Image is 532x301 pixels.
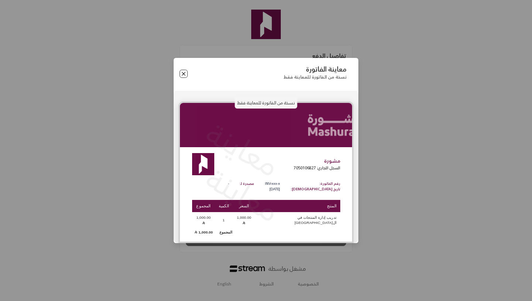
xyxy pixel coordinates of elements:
[283,65,347,73] p: معاينة الفاتورة
[294,157,340,165] p: مشورة
[256,200,340,212] th: المنتج
[283,74,347,80] p: نسخة من الفاتورة للمعاينة فقط
[256,213,340,228] td: تدريب إدارة المنتجات في ال[GEOGRAPHIC_DATA]
[192,200,215,212] th: المجموع
[235,97,297,108] p: نسخة من الفاتورة للمعاينة فقط
[192,181,229,187] p: -
[291,181,340,187] p: رقم الفاتورة:
[215,228,232,236] td: المجموع
[180,70,188,78] button: Close
[198,156,288,233] p: معاينة
[192,199,340,237] table: Products
[198,110,288,188] p: معاينة
[180,103,352,147] img: Linkedin%20Banner%20-%20Mashurah%20%283%29_mwsyu.png
[192,153,214,175] img: Logo
[233,213,256,228] td: 1,000.00
[192,213,215,228] td: 1,000.00
[220,218,228,223] span: 1
[291,187,340,192] p: تاريخ [DEMOGRAPHIC_DATA]:
[294,165,340,171] p: السجل التجاري: 7050106827
[192,228,215,236] td: 1,000.00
